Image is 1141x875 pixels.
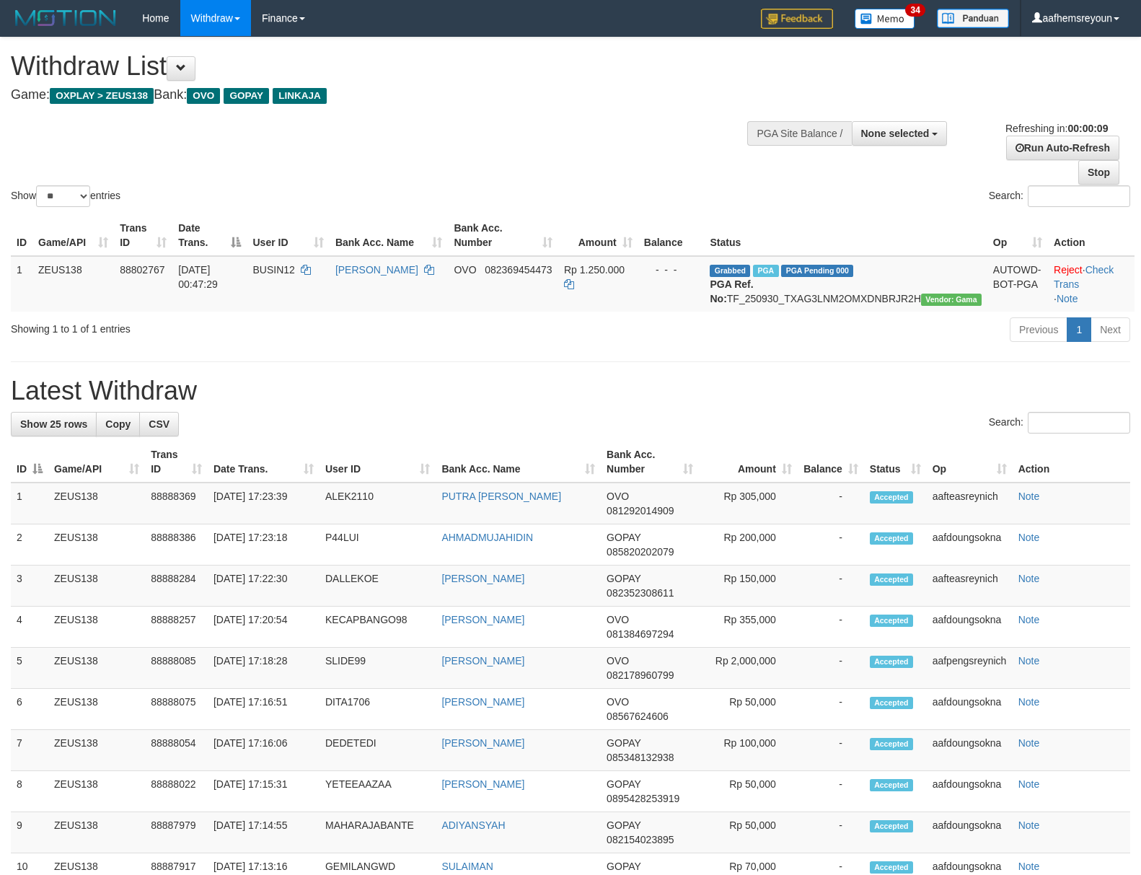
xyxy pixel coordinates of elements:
a: Note [1018,861,1040,872]
div: PGA Site Balance / [747,121,851,146]
th: Trans ID: activate to sort column ascending [114,215,172,256]
td: aafdoungsokna [927,607,1013,648]
span: Copy 082369454473 to clipboard [485,264,552,276]
td: 88888085 [145,648,208,689]
th: Amount: activate to sort column ascending [558,215,638,256]
td: 88888257 [145,607,208,648]
img: panduan.png [937,9,1009,28]
span: GOPAY [607,861,640,872]
select: Showentries [36,185,90,207]
td: Rp 305,000 [699,483,798,524]
td: Rp 100,000 [699,730,798,771]
td: 88888022 [145,771,208,812]
span: GOPAY [607,573,640,584]
td: [DATE] 17:18:28 [208,648,320,689]
span: Accepted [870,697,913,709]
span: Accepted [870,779,913,791]
td: aafdoungsokna [927,771,1013,812]
a: Note [1018,696,1040,708]
td: ZEUS138 [48,483,145,524]
span: GOPAY [607,819,640,831]
td: [DATE] 17:15:31 [208,771,320,812]
td: ZEUS138 [48,648,145,689]
b: PGA Ref. No: [710,278,753,304]
td: ZEUS138 [32,256,114,312]
span: 34 [905,4,925,17]
td: Rp 200,000 [699,524,798,566]
td: aafdoungsokna [927,689,1013,730]
a: Note [1018,655,1040,667]
td: - [798,771,864,812]
span: GOPAY [607,778,640,790]
td: MAHARAJABANTE [320,812,436,853]
a: Note [1018,491,1040,502]
td: 88888369 [145,483,208,524]
td: 4 [11,607,48,648]
h1: Withdraw List [11,52,746,81]
h4: Game: Bank: [11,88,746,102]
td: - [798,689,864,730]
span: GOPAY [224,88,269,104]
td: KECAPBANGO98 [320,607,436,648]
td: 1 [11,483,48,524]
input: Search: [1028,412,1130,434]
td: DEDETEDI [320,730,436,771]
a: [PERSON_NAME] [441,696,524,708]
td: Rp 50,000 [699,689,798,730]
th: Date Trans.: activate to sort column descending [172,215,247,256]
td: 8 [11,771,48,812]
td: [DATE] 17:16:06 [208,730,320,771]
span: PGA Pending [781,265,853,277]
a: Previous [1010,317,1067,342]
span: OVO [454,264,476,276]
img: Button%20Memo.svg [855,9,915,29]
td: · · [1048,256,1135,312]
span: OVO [607,491,629,502]
a: Copy [96,412,140,436]
td: aafteasreynich [927,483,1013,524]
td: [DATE] 17:20:54 [208,607,320,648]
a: PUTRA [PERSON_NAME] [441,491,561,502]
span: Vendor URL: https://trx31.1velocity.biz [921,294,982,306]
td: ZEUS138 [48,771,145,812]
a: 1 [1067,317,1091,342]
td: Rp 355,000 [699,607,798,648]
span: OVO [607,696,629,708]
th: Balance: activate to sort column ascending [798,441,864,483]
a: Show 25 rows [11,412,97,436]
td: ZEUS138 [48,524,145,566]
th: Date Trans.: activate to sort column ascending [208,441,320,483]
th: Op: activate to sort column ascending [987,215,1048,256]
td: AUTOWD-BOT-PGA [987,256,1048,312]
a: SULAIMAN [441,861,493,872]
td: - [798,524,864,566]
td: ZEUS138 [48,730,145,771]
span: Accepted [870,820,913,832]
a: Run Auto-Refresh [1006,136,1119,160]
th: Status [704,215,987,256]
div: Showing 1 to 1 of 1 entries [11,316,464,336]
div: - - - [644,263,699,277]
th: ID: activate to sort column descending [11,441,48,483]
td: aafpengsreynich [927,648,1013,689]
button: None selected [852,121,948,146]
a: Note [1018,819,1040,831]
span: Copy 08567624606 to clipboard [607,711,669,722]
td: ALEK2110 [320,483,436,524]
span: Refreshing in: [1005,123,1108,134]
a: [PERSON_NAME] [441,614,524,625]
span: Rp 1.250.000 [564,264,625,276]
span: Accepted [870,738,913,750]
td: SLIDE99 [320,648,436,689]
td: ZEUS138 [48,812,145,853]
td: ZEUS138 [48,689,145,730]
td: Rp 150,000 [699,566,798,607]
td: [DATE] 17:23:39 [208,483,320,524]
td: - [798,730,864,771]
span: BUSIN12 [252,264,294,276]
span: 88802767 [120,264,164,276]
td: [DATE] 17:14:55 [208,812,320,853]
span: OXPLAY > ZEUS138 [50,88,154,104]
td: 6 [11,689,48,730]
td: 88887979 [145,812,208,853]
